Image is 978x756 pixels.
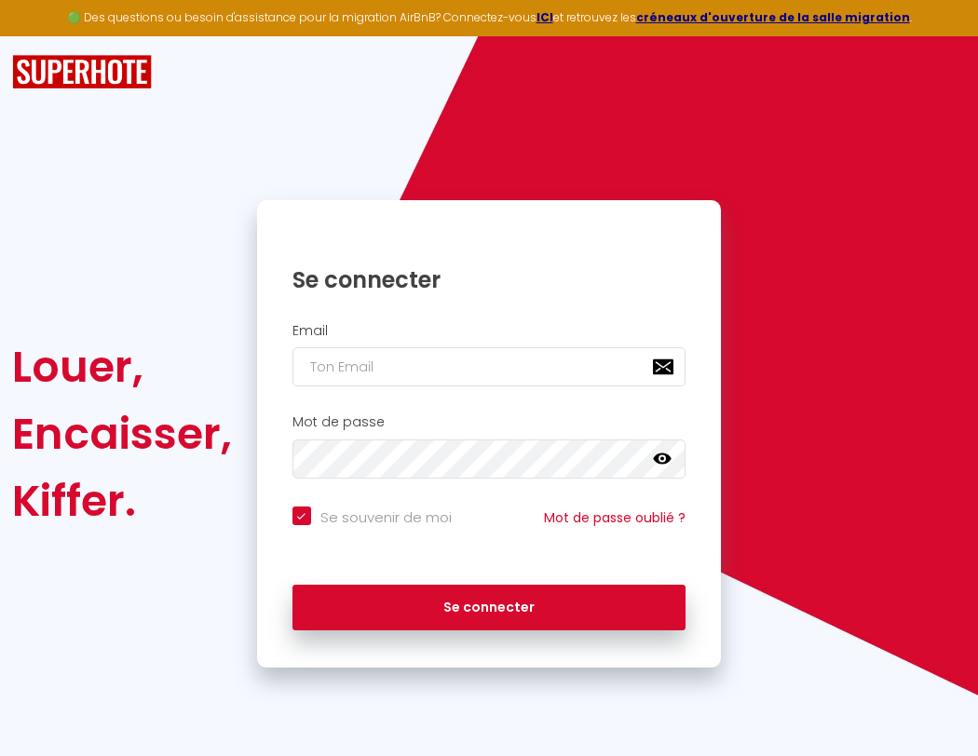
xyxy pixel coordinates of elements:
[292,347,686,386] input: Ton Email
[12,400,232,467] div: Encaisser,
[636,9,910,25] a: créneaux d'ouverture de la salle migration
[292,414,686,430] h2: Mot de passe
[12,467,232,534] div: Kiffer.
[292,323,686,339] h2: Email
[544,508,686,527] a: Mot de passe oublié ?
[537,9,553,25] a: ICI
[12,333,232,400] div: Louer,
[292,585,686,631] button: Se connecter
[12,55,152,89] img: SuperHote logo
[292,265,686,294] h1: Se connecter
